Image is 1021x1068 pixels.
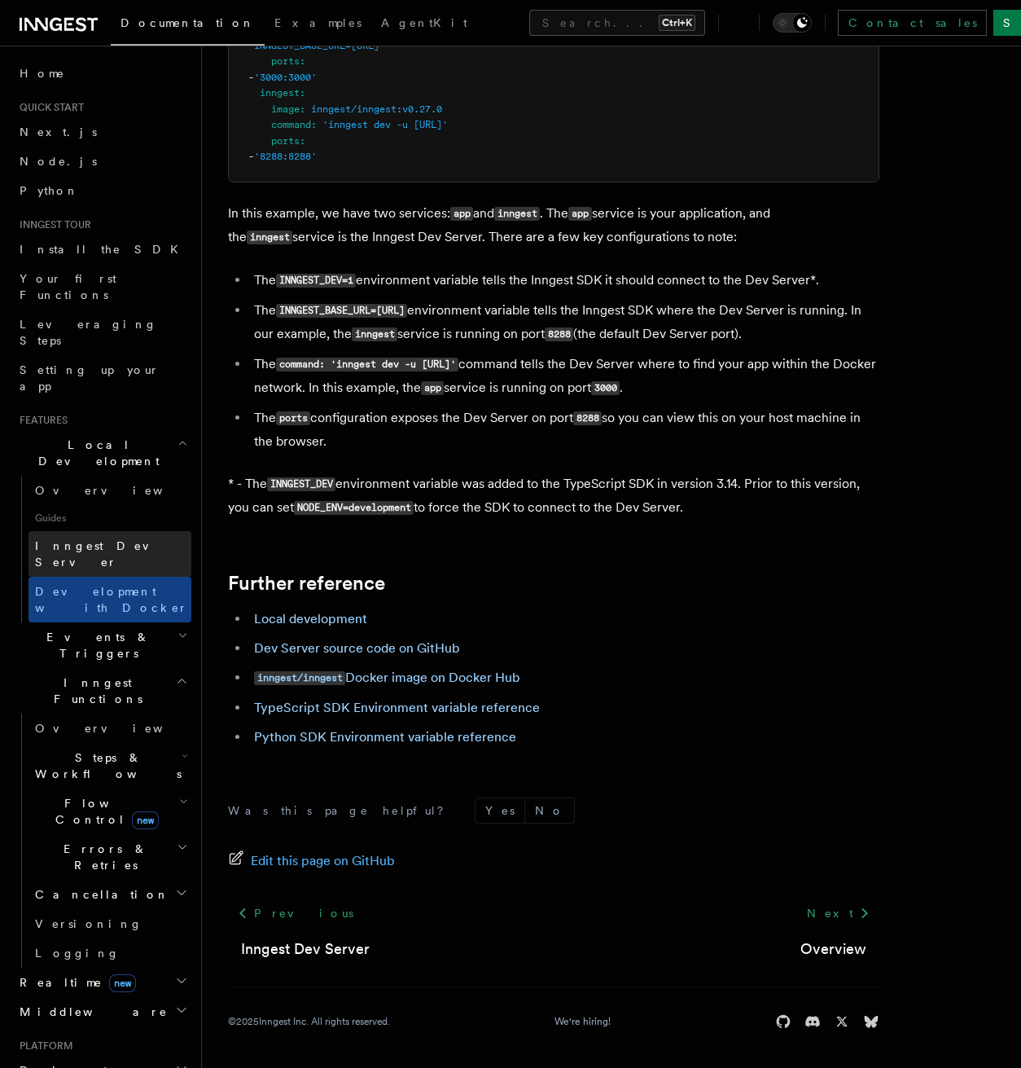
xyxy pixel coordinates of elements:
[13,997,191,1026] button: Middleware
[248,40,254,51] span: -
[241,938,370,960] a: Inngest Dev Server
[13,668,191,714] button: Inngest Functions
[20,363,160,393] span: Setting up your app
[381,16,467,29] span: AgentKit
[421,381,444,395] code: app
[13,355,191,401] a: Setting up your app
[13,59,191,88] a: Home
[28,531,191,577] a: Inngest Dev Server
[228,202,879,249] p: In this example, we have two services: and . The service is your application, and the service is ...
[797,899,879,928] a: Next
[28,789,191,834] button: Flow Controlnew
[13,310,191,355] a: Leveraging Steps
[35,585,188,614] span: Development with Docker
[254,729,516,745] a: Python SDK Environment variable reference
[254,640,460,656] a: Dev Server source code on GitHub
[254,72,317,83] span: '3000:3000'
[276,304,407,318] code: INNGEST_BASE_URL=[URL]
[13,714,191,968] div: Inngest Functions
[525,798,574,823] button: No
[228,802,455,819] p: Was this page helpful?
[228,850,395,872] a: Edit this page on GitHub
[274,16,362,29] span: Examples
[28,749,182,782] span: Steps & Workflows
[28,880,191,909] button: Cancellation
[121,16,255,29] span: Documentation
[28,886,169,903] span: Cancellation
[300,135,305,147] span: :
[28,909,191,938] a: Versioning
[254,700,540,715] a: TypeScript SDK Environment variable reference
[13,414,68,427] span: Features
[271,55,300,67] span: ports
[251,850,395,872] span: Edit this page on GitHub
[13,968,191,997] button: Realtimenew
[554,1015,611,1028] a: We're hiring!
[35,947,120,960] span: Logging
[13,101,84,114] span: Quick start
[276,358,458,371] code: command: 'inngest dev -u [URL]'
[568,207,591,221] code: app
[271,103,300,115] span: image
[271,135,300,147] span: ports
[13,629,177,661] span: Events & Triggers
[249,269,879,292] li: The environment variable tells the Inngest SDK it should connect to the Dev Server*.
[35,917,142,930] span: Versioning
[13,974,136,991] span: Realtime
[20,243,188,256] span: Install the SDK
[529,10,705,36] button: Search...Ctrl+K
[228,572,385,595] a: Further reference
[322,119,448,130] span: 'inngest dev -u [URL]'
[13,476,191,622] div: Local Development
[254,671,345,685] code: inngest/inngest
[247,231,292,244] code: inngest
[20,65,65,81] span: Home
[111,5,265,46] a: Documentation
[13,437,177,469] span: Local Development
[773,13,812,33] button: Toggle dark mode
[228,472,879,520] p: * - The environment variable was added to the TypeScript SDK in version 3.14. Prior to this versi...
[352,327,397,341] code: inngest
[28,476,191,505] a: Overview
[20,125,97,138] span: Next.js
[13,117,191,147] a: Next.js
[28,505,191,531] span: Guides
[249,299,879,346] li: The environment variable tells the Inngest SDK where the Dev Server is running. In our example, t...
[267,477,335,491] code: INNGEST_DEV
[254,151,317,162] span: '8288:8288'
[494,207,540,221] code: inngest
[300,55,305,67] span: :
[13,235,191,264] a: Install the SDK
[249,353,879,400] li: The command tells the Dev Server where to find your app within the Docker network. In this exampl...
[20,272,116,301] span: Your first Functions
[13,430,191,476] button: Local Development
[20,184,79,197] span: Python
[20,318,157,347] span: Leveraging Steps
[545,327,573,341] code: 8288
[20,155,97,168] span: Node.js
[271,119,311,130] span: command
[300,87,305,99] span: :
[13,218,91,231] span: Inngest tour
[475,798,524,823] button: Yes
[13,1004,168,1020] span: Middleware
[260,87,300,99] span: inngest
[28,743,191,789] button: Steps & Workflows
[132,811,159,829] span: new
[109,974,136,992] span: new
[28,938,191,968] a: Logging
[800,938,866,960] a: Overview
[13,176,191,205] a: Python
[228,899,362,928] a: Previous
[311,119,317,130] span: :
[35,722,203,735] span: Overview
[13,1039,73,1053] span: Platform
[13,622,191,668] button: Events & Triggers
[276,411,310,425] code: ports
[294,501,414,515] code: NODE_ENV=development
[28,841,177,873] span: Errors & Retries
[249,407,879,453] li: The configuration exposes the Dev Server on port so you can view this on your host machine in the...
[276,274,356,288] code: INNGEST_DEV=1
[248,72,254,83] span: -
[591,381,620,395] code: 3000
